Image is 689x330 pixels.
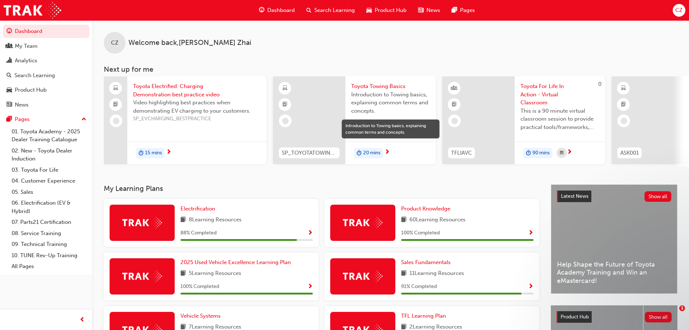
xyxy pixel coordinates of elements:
span: booktick-icon [282,100,288,109]
span: duration-icon [357,149,362,158]
img: Trak [343,271,383,282]
a: search-iconSearch Learning [301,3,361,18]
span: learningRecordVerb_NONE-icon [621,118,627,124]
button: CZ [673,4,685,17]
span: duration-icon [526,149,531,158]
span: learningRecordVerb_NONE-icon [113,118,119,124]
button: Show Progress [528,229,533,238]
span: search-icon [7,72,12,79]
a: car-iconProduct Hub [361,3,412,18]
a: 02. New - Toyota Dealer Induction [9,145,89,164]
a: Analytics [3,54,89,67]
span: Welcome back , [PERSON_NAME] Zhai [128,39,251,47]
a: 0TFLIAVCToyota For Life In Action - Virtual ClassroomThis is a 90 minute virtual classroom sessio... [442,76,605,164]
button: Pages [3,113,89,126]
a: Sales Fundamentals [401,258,454,267]
h3: Next up for me [92,65,689,74]
a: news-iconNews [412,3,446,18]
button: Show all [645,191,672,202]
a: 07. Parts21 Certification [9,217,89,228]
span: next-icon [384,149,390,156]
a: Vehicle Systems [180,312,224,320]
span: 60 Learning Resources [409,216,465,225]
span: Pages [460,6,475,14]
span: 90 mins [532,149,550,157]
span: duration-icon [139,149,144,158]
a: Toyota Electrified: Charging Demonstration best practice videoVideo highlighting best practices w... [104,76,267,164]
span: car-icon [366,6,372,15]
span: learningRecordVerb_NONE-icon [282,118,289,124]
span: TFLIAVC [451,149,472,157]
span: News [426,6,440,14]
button: Show Progress [307,229,313,238]
img: Trak [4,2,61,18]
iframe: Intercom live chat [664,305,682,323]
span: Search Learning [314,6,355,14]
button: Show all [645,312,672,322]
span: 2025 Used Vehicle Excellence Learning Plan [180,259,291,266]
span: next-icon [166,149,171,156]
span: Electrification [180,205,215,212]
a: All Pages [9,261,89,272]
span: booktick-icon [452,100,457,109]
span: car-icon [7,87,12,93]
span: learningResourceType_ELEARNING-icon [282,84,288,93]
div: News [15,101,29,109]
span: 91 % Completed [401,283,437,291]
span: pages-icon [7,116,12,123]
a: 2025 Used Vehicle Excellence Learning Plan [180,258,294,267]
button: Show Progress [528,282,533,291]
span: TFL Learning Plan [401,313,446,319]
a: My Team [3,39,89,53]
span: This is a 90 minute virtual classroom session to provide practical tools/frameworks, behaviours a... [520,107,599,131]
span: Toyota For Life In Action - Virtual Classroom [520,82,599,107]
span: 20 mins [363,149,380,157]
span: Product Hub [561,314,589,320]
a: 08. Service Training [9,228,89,239]
span: pages-icon [452,6,457,15]
span: Video highlighting best practices when demonstrating EV charging to your customers. [133,99,261,115]
span: 5 Learning Resources [189,269,241,278]
span: book-icon [180,216,186,225]
span: calendar-icon [560,149,563,158]
span: up-icon [81,115,86,124]
button: DashboardMy TeamAnalyticsSearch LearningProduct HubNews [3,23,89,113]
span: Product Knowledge [401,205,450,212]
div: Pages [15,115,30,124]
span: 15 mins [145,149,162,157]
a: Latest NewsShow allHelp Shape the Future of Toyota Academy Training and Win an eMastercard! [551,184,677,294]
span: book-icon [180,269,186,278]
a: Search Learning [3,69,89,82]
a: guage-iconDashboard [253,3,301,18]
a: 01. Toyota Academy - 2025 Dealer Training Catalogue [9,126,89,145]
span: booktick-icon [621,100,626,109]
span: people-icon [7,43,12,50]
span: chart-icon [7,58,12,64]
span: Show Progress [528,284,533,290]
a: TFL Learning Plan [401,312,449,320]
span: CZ [111,39,118,47]
span: book-icon [401,216,407,225]
a: 06. Electrification (EV & Hybrid) [9,197,89,217]
a: Latest NewsShow all [557,191,671,202]
a: pages-iconPages [446,3,481,18]
span: ASK001 [620,149,639,157]
span: 8 Learning Resources [189,216,242,225]
h3: My Learning Plans [104,184,539,193]
span: 1 [679,305,685,311]
span: book-icon [401,269,407,278]
a: 10. TUNE Rev-Up Training [9,250,89,261]
span: Toyota Electrified: Charging Demonstration best practice video [133,82,261,99]
a: 09. Technical Training [9,239,89,250]
span: SP_EVCHARGING_BESTPRACTICE [133,115,261,123]
a: 05. Sales [9,187,89,198]
span: Introduction to Towing basics, explaining common terms and concepts. [351,91,430,115]
img: Trak [122,217,162,228]
a: Dashboard [3,25,89,38]
span: learningRecordVerb_NONE-icon [451,118,458,124]
span: 0 [598,81,601,87]
a: Product Knowledge [401,205,453,213]
img: Trak [122,271,162,282]
span: Toyota Towing Basics [351,82,430,91]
